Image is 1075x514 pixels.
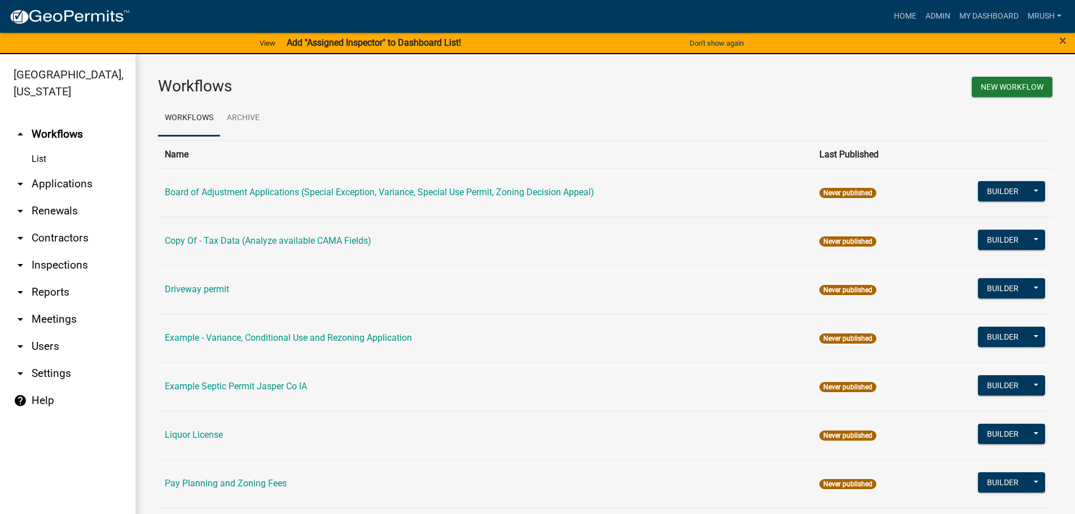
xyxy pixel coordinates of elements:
[165,235,371,246] a: Copy Of - Tax Data (Analyze available CAMA Fields)
[14,367,27,380] i: arrow_drop_down
[165,187,594,197] a: Board of Adjustment Applications (Special Exception, Variance, Special Use Permit, Zoning Decisio...
[287,37,461,48] strong: Add "Assigned Inspector" to Dashboard List!
[889,6,921,27] a: Home
[158,77,597,96] h3: Workflows
[819,236,876,247] span: Never published
[165,381,307,392] a: Example Septic Permit Jasper Co IA
[819,382,876,392] span: Never published
[14,394,27,407] i: help
[165,478,287,489] a: Pay Planning and Zoning Fees
[165,332,412,343] a: Example - Variance, Conditional Use and Rezoning Application
[1023,6,1066,27] a: MRush
[255,34,280,52] a: View
[978,278,1028,298] button: Builder
[685,34,748,52] button: Don't show again
[978,327,1028,347] button: Builder
[978,424,1028,444] button: Builder
[14,204,27,218] i: arrow_drop_down
[1059,34,1067,47] button: Close
[819,333,876,344] span: Never published
[978,181,1028,201] button: Builder
[165,284,229,295] a: Driveway permit
[921,6,955,27] a: Admin
[978,375,1028,396] button: Builder
[220,100,266,137] a: Archive
[14,313,27,326] i: arrow_drop_down
[14,285,27,299] i: arrow_drop_down
[14,177,27,191] i: arrow_drop_down
[819,430,876,441] span: Never published
[14,128,27,141] i: arrow_drop_up
[819,188,876,198] span: Never published
[819,285,876,295] span: Never published
[819,479,876,489] span: Never published
[165,429,223,440] a: Liquor License
[955,6,1023,27] a: My Dashboard
[14,258,27,272] i: arrow_drop_down
[978,472,1028,493] button: Builder
[813,140,932,168] th: Last Published
[14,340,27,353] i: arrow_drop_down
[972,77,1052,97] button: New Workflow
[14,231,27,245] i: arrow_drop_down
[158,100,220,137] a: Workflows
[978,230,1028,250] button: Builder
[1059,33,1067,49] span: ×
[158,140,813,168] th: Name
